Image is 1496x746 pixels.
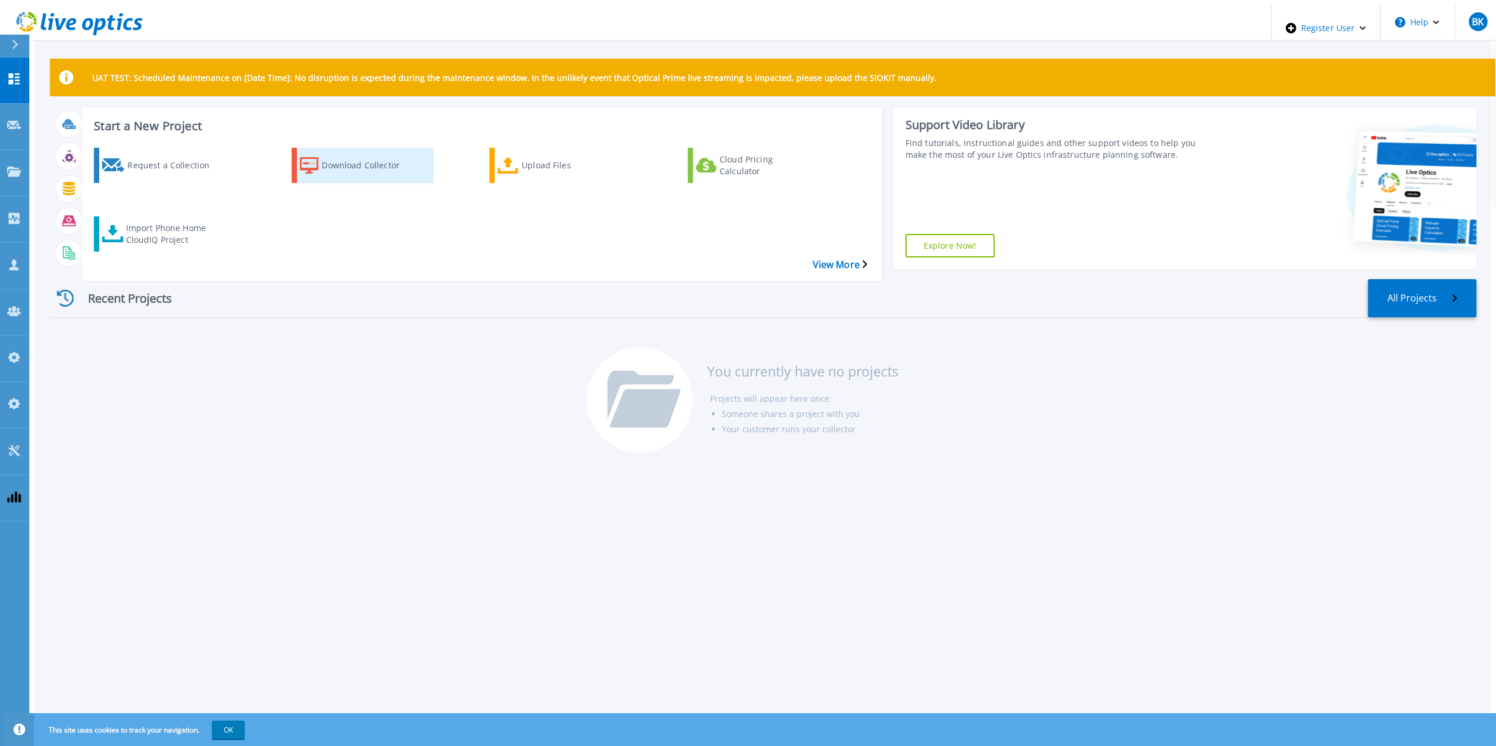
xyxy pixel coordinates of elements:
[212,721,245,739] button: OK
[722,422,899,437] li: Your customer runs your collector
[813,259,867,270] a: View More
[94,148,236,183] a: Request a Collection
[722,406,899,422] li: Someone shares a project with you
[1472,17,1484,26] span: BK
[707,365,899,378] h3: You currently have no projects
[522,151,616,180] div: Upload Files
[1381,5,1454,40] button: Help
[50,284,191,313] div: Recent Projects
[127,151,221,180] div: Request a Collection
[322,151,416,180] div: Download Collector
[710,391,899,406] li: Projects will appear here once:
[489,148,632,183] a: Upload Files
[1272,5,1380,52] div: Register User
[94,120,867,133] h3: Start a New Project
[906,137,1207,161] div: Find tutorials, instructional guides and other support videos to help you make the most of your L...
[906,117,1207,133] div: Support Video Library
[906,234,995,257] a: Explore Now!
[720,151,813,180] div: Cloud Pricing Calculator
[37,721,245,739] span: This site uses cookies to track your navigation.
[292,148,434,183] a: Download Collector
[1368,279,1477,317] a: All Projects
[688,148,830,183] a: Cloud Pricing Calculator
[126,219,220,249] div: Import Phone Home CloudIQ Project
[92,72,937,83] p: UAT TEST: Scheduled Maintenance on [Date Time]: No disruption is expected during the maintenance ...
